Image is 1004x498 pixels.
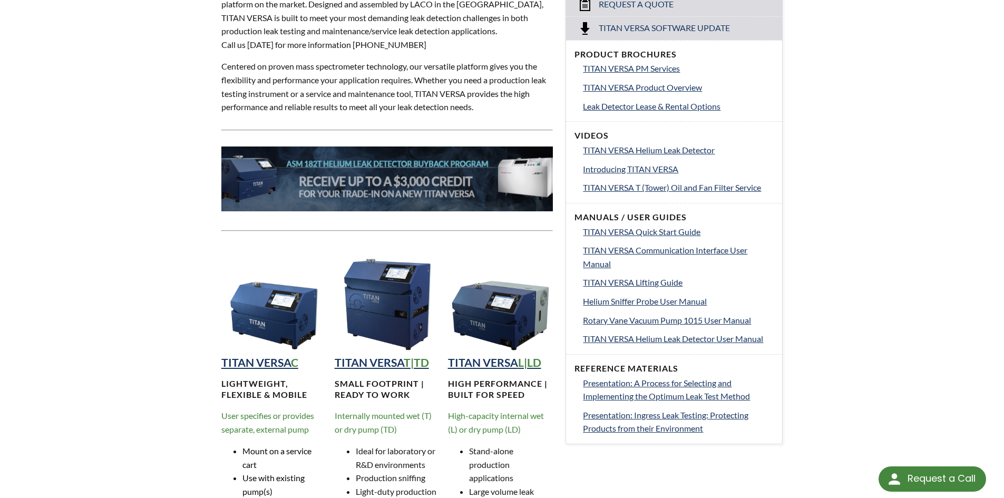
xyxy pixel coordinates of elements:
span: TITAN VERSA Helium Leak Detector [583,145,715,155]
span: Presentation: Ingress Leak Testing: Protecting Products from their Environment [583,410,748,434]
img: TITAN VERSA Horizontal Helium Leak Detection Instrument [448,247,553,353]
span: High-capacity internal wet (L) or dry pump (LD) [448,411,544,434]
span: Introducing TITAN VERSA [583,164,678,174]
a: Presentation: Ingress Leak Testing: Protecting Products from their Environment [583,408,774,435]
img: TITAN VERSA Tower Helium Leak Detection Instrument [335,247,440,353]
a: Helium Sniffer Probe User Manual [583,295,774,308]
span: TITAN VERSA Lifting Guide [583,277,683,287]
span: TITAN VERSA Product Overview [583,82,702,92]
img: 182T-Banner__LTS_.jpg [221,147,553,211]
a: TITAN VERSA PM Services [583,62,774,75]
h4: Lightweight, Flexible & MOBILE [221,378,327,401]
img: TITAN VERSA Compact Helium Leak Detection Instrument [221,247,327,353]
span: TITAN VERSA T (Tower) Oil and Fan Filter Service [583,182,761,192]
span: Titan Versa Software Update [599,23,730,34]
span: Rotary Vane Vacuum Pump 1015 User Manual [583,315,751,325]
strong: L|LD [518,356,541,369]
a: TITAN VERSA Quick Start Guide [583,225,774,239]
span: Internally mounted wet (T) or dry pump (TD) [335,411,432,434]
p: Centered on proven mass spectrometer technology, our versatile platform gives you the flexibility... [221,60,553,113]
a: TITAN VERSA Helium Leak Detector User Manual [583,332,774,346]
a: Titan Versa Software Update [566,16,782,40]
span: TITAN VERSA Quick Start Guide [583,227,700,237]
span: User specifies or provides separate, external pump [221,411,314,434]
a: Introducing TITAN VERSA [583,162,774,176]
a: TITAN VERSA T (Tower) Oil and Fan Filter Service [583,181,774,194]
strong: TITAN VERSA [448,356,518,369]
a: TITAN VERSAL|LD [448,356,541,369]
span: Leak Detector Lease & Rental Options [583,101,720,111]
span: TITAN VERSA Communication Interface User Manual [583,245,747,269]
h4: Product Brochures [574,49,774,60]
div: Request a Call [879,466,986,492]
strong: TITAN VERSA [221,356,291,369]
a: TITAN VERSAT|TD [335,356,429,369]
span: TITAN VERSA PM Services [583,63,680,73]
img: round button [886,471,903,487]
span: Use with existing pump(s) [242,473,305,496]
strong: T|TD [404,356,429,369]
span: TITAN VERSA Helium Leak Detector User Manual [583,334,763,344]
li: Stand-alone production applications [469,444,553,485]
a: Presentation: A Process for Selecting and Implementing the Optimum Leak Test Method [583,376,774,403]
a: Rotary Vane Vacuum Pump 1015 User Manual [583,314,774,327]
h4: High performance | Built for speed [448,378,553,401]
a: TITAN VERSA Communication Interface User Manual [583,243,774,270]
a: TITAN VERSA Helium Leak Detector [583,143,774,157]
li: Production sniffing [356,471,440,485]
span: Helium Sniffer Probe User Manual [583,296,707,306]
div: Request a Call [908,466,976,491]
a: TITAN VERSAC [221,356,298,369]
h4: Videos [574,130,774,141]
a: TITAN VERSA Product Overview [583,81,774,94]
a: Leak Detector Lease & Rental Options [583,100,774,113]
a: TITAN VERSA Lifting Guide [583,276,774,289]
h4: Small footprint | Ready to work [335,378,440,401]
h4: Manuals / User Guides [574,212,774,223]
h4: Reference Materials [574,363,774,374]
span: Presentation: A Process for Selecting and Implementing the Optimum Leak Test Method [583,378,750,402]
li: Ideal for laboratory or R&D environments [356,444,440,471]
strong: C [291,356,298,369]
strong: TITAN VERSA [335,356,404,369]
span: Mount on a service cart [242,446,311,470]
